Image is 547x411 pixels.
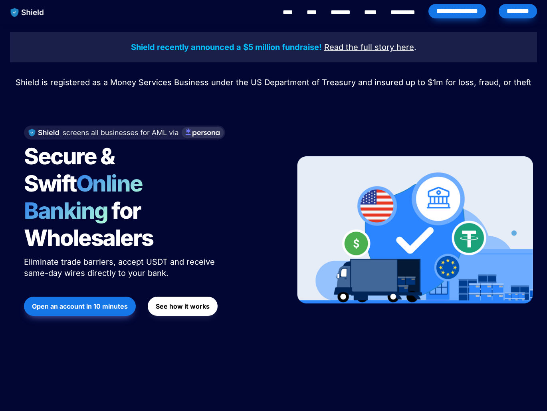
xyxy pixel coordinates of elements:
button: See how it works [148,297,218,316]
span: Eliminate trade barriers, accept USDT and receive same-day wires directly to your bank. [24,257,217,278]
img: website logo [7,4,48,21]
span: Secure & Swift [24,143,118,197]
u: Read the full story [324,42,394,52]
a: Open an account in 10 minutes [24,293,136,320]
a: Read the full story [324,44,394,52]
button: Open an account in 10 minutes [24,297,136,316]
strong: See how it works [156,302,210,310]
a: See how it works [148,293,218,320]
strong: Open an account in 10 minutes [32,302,128,310]
span: Shield is registered as a Money Services Business under the US Department of Treasury and insured... [16,78,531,87]
a: here [396,44,414,52]
span: for Wholesalers [24,197,153,251]
span: . [414,42,416,52]
strong: Shield recently announced a $5 million fundraise! [131,42,322,52]
span: Online Banking [24,170,151,224]
u: here [396,42,414,52]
